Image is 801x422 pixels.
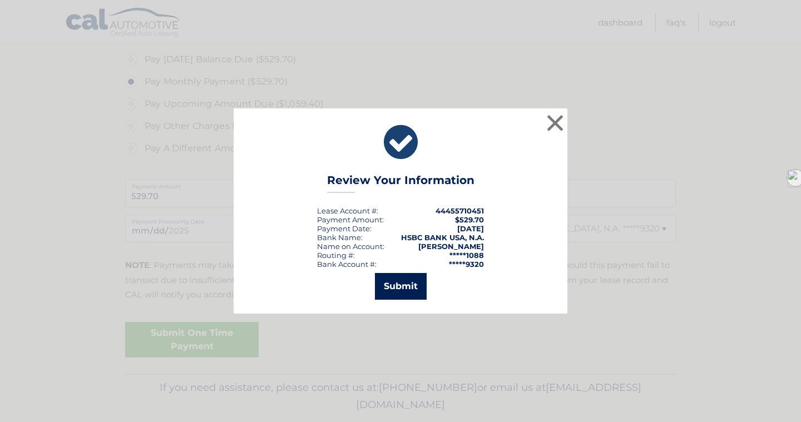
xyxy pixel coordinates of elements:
strong: [PERSON_NAME] [418,242,484,251]
span: Payment Date [317,224,370,233]
h3: Review Your Information [327,173,474,193]
button: × [544,112,566,134]
button: Submit [375,273,427,300]
strong: HSBC BANK USA, N.A. [401,233,484,242]
div: Bank Account #: [317,260,377,269]
div: Lease Account #: [317,206,378,215]
div: : [317,224,372,233]
strong: 44455710451 [436,206,484,215]
div: Name on Account: [317,242,384,251]
div: Routing #: [317,251,355,260]
div: Bank Name: [317,233,363,242]
span: [DATE] [457,224,484,233]
span: $529.70 [455,215,484,224]
div: Payment Amount: [317,215,384,224]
